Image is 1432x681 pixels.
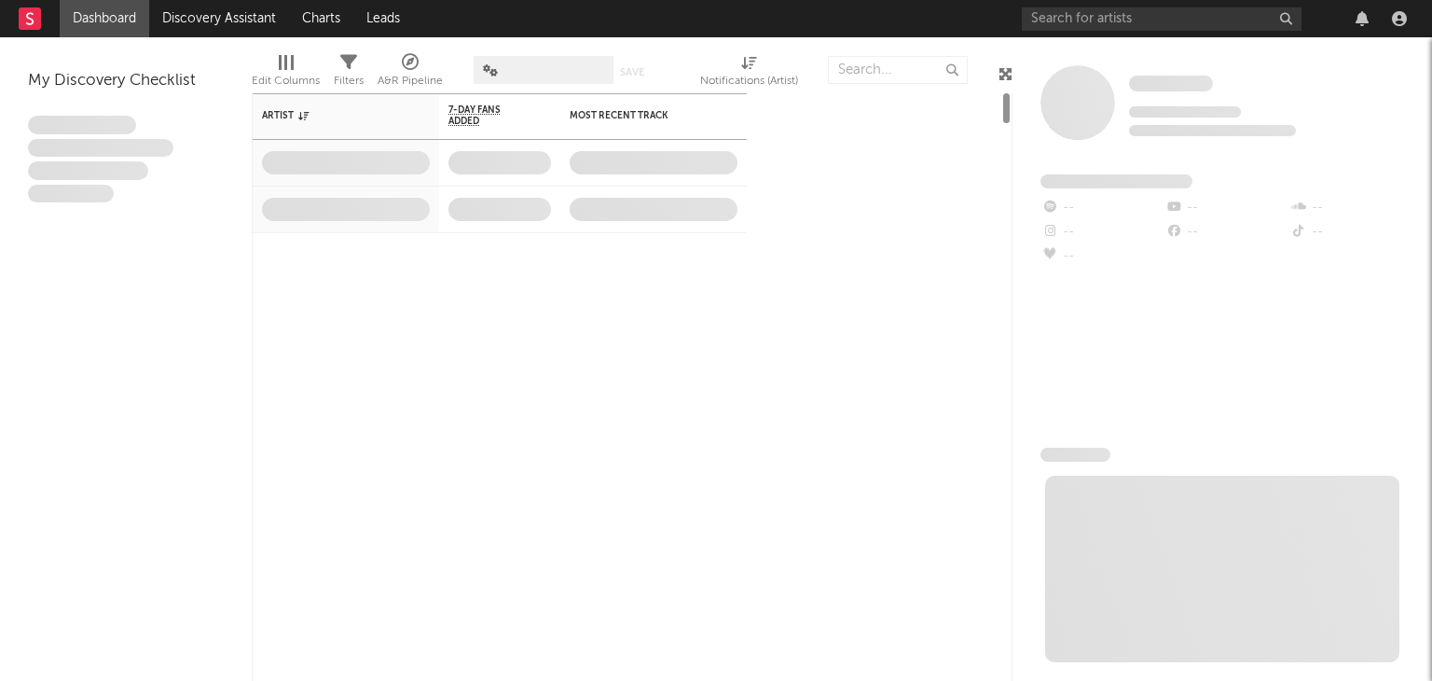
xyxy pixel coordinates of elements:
[570,110,709,121] div: Most Recent Track
[28,185,114,203] span: Aliquam viverra
[828,56,968,84] input: Search...
[448,104,523,127] span: 7-Day Fans Added
[1040,174,1192,188] span: Fans Added by Platform
[1289,220,1413,244] div: --
[1164,220,1288,244] div: --
[700,47,798,101] div: Notifications (Artist)
[1040,244,1164,269] div: --
[252,70,320,92] div: Edit Columns
[1040,220,1164,244] div: --
[28,161,148,180] span: Praesent ac interdum
[1040,196,1164,220] div: --
[1129,76,1213,91] span: Some Artist
[28,139,173,158] span: Integer aliquet in purus et
[252,47,320,101] div: Edit Columns
[1289,196,1413,220] div: --
[1164,196,1288,220] div: --
[700,70,798,92] div: Notifications (Artist)
[334,70,364,92] div: Filters
[1040,448,1110,462] span: News Feed
[378,70,443,92] div: A&R Pipeline
[378,47,443,101] div: A&R Pipeline
[28,116,136,134] span: Lorem ipsum dolor
[262,110,402,121] div: Artist
[28,70,224,92] div: My Discovery Checklist
[1129,125,1296,136] span: 0 fans last week
[620,67,644,77] button: Save
[1022,7,1301,31] input: Search for artists
[1129,106,1241,118] span: Tracking Since: [DATE]
[334,47,364,101] div: Filters
[1129,75,1213,93] a: Some Artist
